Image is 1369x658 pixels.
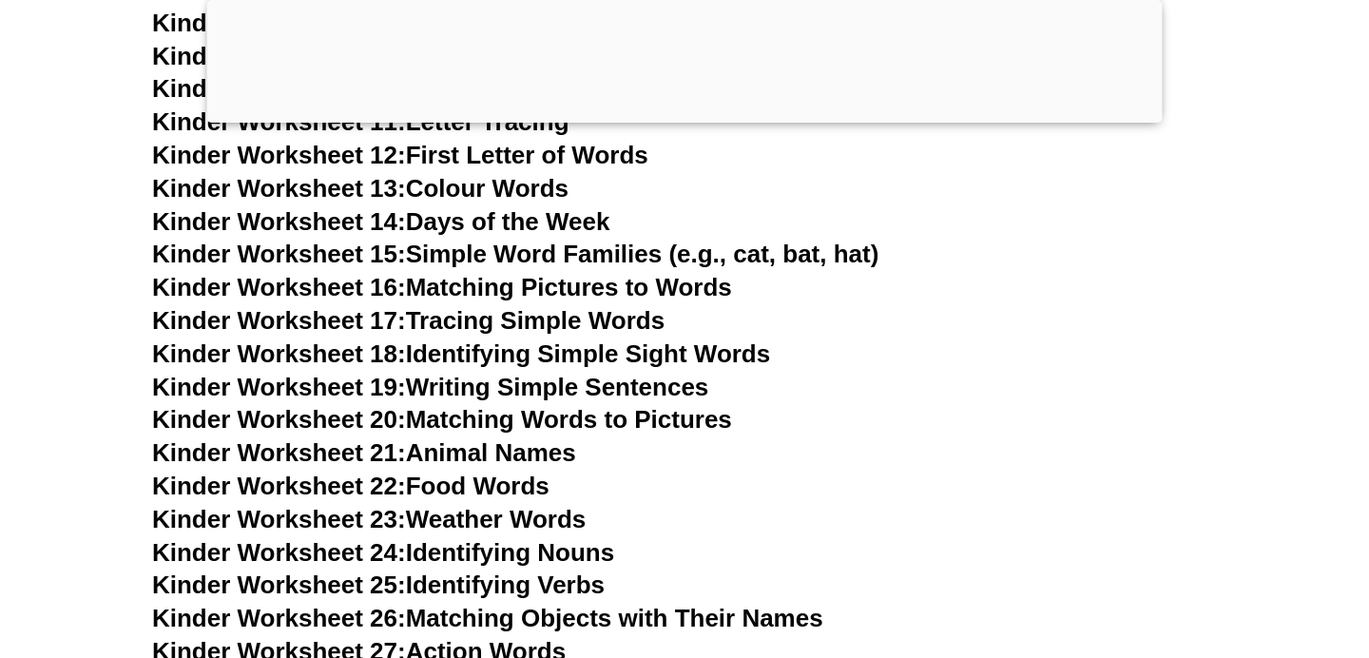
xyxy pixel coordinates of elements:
[152,438,576,467] a: Kinder Worksheet 21:Animal Names
[152,42,982,70] a: Kinder Worksheet 9:Simple CVC (Consonant-Vowel-Consonant) Words
[152,538,406,567] span: Kinder Worksheet 24:
[152,505,406,533] span: Kinder Worksheet 23:
[152,339,406,368] span: Kinder Worksheet 18:
[152,240,406,268] span: Kinder Worksheet 15:
[152,74,762,103] a: Kinder Worksheet 10:Short and Long Vowel Sounds
[152,273,732,301] a: Kinder Worksheet 16:Matching Pictures to Words
[152,373,406,401] span: Kinder Worksheet 19:
[152,9,392,37] span: Kinder Worksheet 8:
[152,438,406,467] span: Kinder Worksheet 21:
[152,42,392,70] span: Kinder Worksheet 9:
[152,174,406,203] span: Kinder Worksheet 13:
[152,373,708,401] a: Kinder Worksheet 19:Writing Simple Sentences
[152,538,614,567] a: Kinder Worksheet 24:Identifying Nouns
[152,339,770,368] a: Kinder Worksheet 18:Identifying Simple Sight Words
[1043,443,1369,658] iframe: Chat Widget
[152,472,550,500] a: Kinder Worksheet 22:Food Words
[152,405,732,434] a: Kinder Worksheet 20:Matching Words to Pictures
[152,604,823,632] a: Kinder Worksheet 26:Matching Objects with Their Names
[152,604,406,632] span: Kinder Worksheet 26:
[152,207,609,236] a: Kinder Worksheet 14:Days of the Week
[152,571,605,599] a: Kinder Worksheet 25:Identifying Verbs
[152,571,406,599] span: Kinder Worksheet 25:
[152,273,406,301] span: Kinder Worksheet 16:
[152,74,406,103] span: Kinder Worksheet 10:
[152,107,406,136] span: Kinder Worksheet 11:
[152,141,648,169] a: Kinder Worksheet 12:First Letter of Words
[152,472,406,500] span: Kinder Worksheet 22:
[152,9,690,37] a: Kinder Worksheet 8:Identifying Vowel Sounds
[152,405,406,434] span: Kinder Worksheet 20:
[152,306,406,335] span: Kinder Worksheet 17:
[152,107,569,136] a: Kinder Worksheet 11:Letter Tracing
[152,306,665,335] a: Kinder Worksheet 17:Tracing Simple Words
[152,505,586,533] a: Kinder Worksheet 23:Weather Words
[152,141,406,169] span: Kinder Worksheet 12:
[152,240,878,268] a: Kinder Worksheet 15:Simple Word Families (e.g., cat, bat, hat)
[152,207,406,236] span: Kinder Worksheet 14:
[152,174,569,203] a: Kinder Worksheet 13:Colour Words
